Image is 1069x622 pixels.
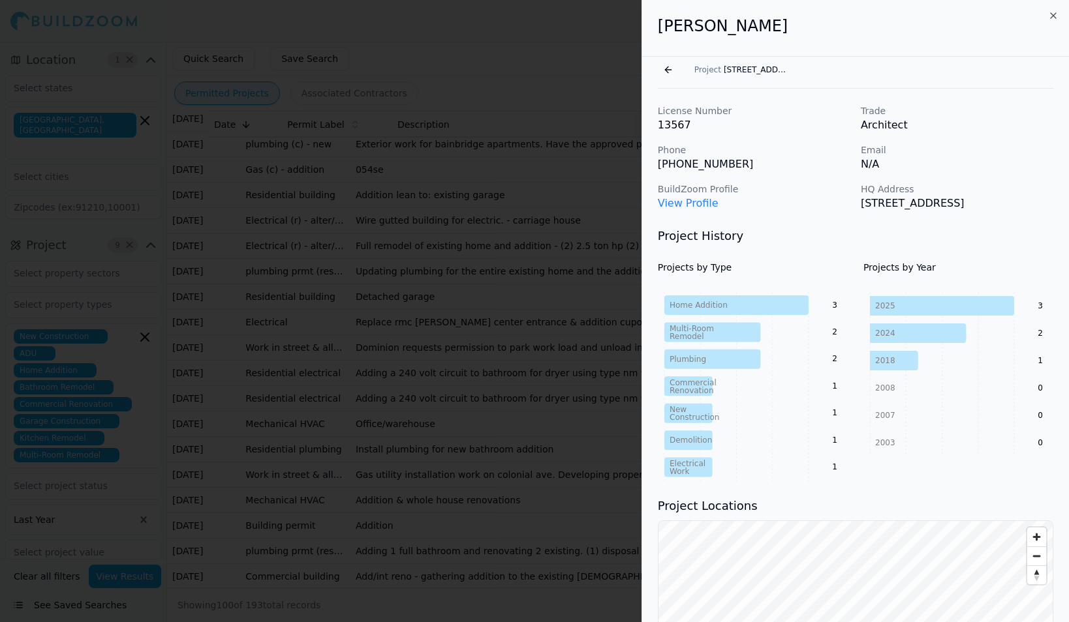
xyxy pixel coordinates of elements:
[861,117,1053,133] p: Architect
[670,332,704,341] tspan: Remodel
[724,65,789,75] span: [STREET_ADDRESS]
[832,301,837,310] text: 3
[863,261,1053,274] h4: Projects by Year
[875,301,895,310] tspan: 2025
[687,61,797,79] button: Project[STREET_ADDRESS]
[861,183,1053,196] p: HQ Address
[670,301,728,310] tspan: Home Addition
[861,196,1053,211] p: [STREET_ADDRESS]
[670,324,714,333] tspan: Multi-Room
[670,378,717,387] tspan: Commercial
[1038,411,1043,420] text: 0
[658,227,1053,245] h3: Project History
[875,329,895,338] tspan: 2024
[670,436,712,445] tspan: Demolition
[1027,527,1046,546] button: Zoom in
[832,327,837,336] text: 2
[861,104,1053,117] p: Trade
[832,381,837,391] text: 1
[1038,356,1043,365] text: 1
[670,467,689,476] tspan: Work
[875,356,895,365] tspan: 2018
[1038,329,1043,338] text: 2
[670,355,706,364] tspan: Plumbing
[861,156,1053,172] p: N/A
[658,261,848,274] h4: Projects by Type
[658,104,850,117] p: License Number
[861,143,1053,156] p: Email
[875,383,895,392] tspan: 2008
[1038,383,1043,392] text: 0
[658,497,1053,515] h3: Project Locations
[875,438,895,447] tspan: 2003
[1027,546,1046,565] button: Zoom out
[694,65,721,75] span: Project
[832,462,837,471] text: 1
[832,354,837,363] text: 2
[832,408,837,417] text: 1
[1027,565,1046,584] button: Reset bearing to north
[658,156,850,172] p: [PHONE_NUMBER]
[832,436,837,445] text: 1
[670,405,687,414] tspan: New
[658,16,1053,37] h2: [PERSON_NAME]
[670,413,719,422] tspan: Construction
[658,143,850,156] p: Phone
[670,386,714,395] tspan: Renovation
[1038,438,1043,447] text: 0
[658,183,850,196] p: BuildZoom Profile
[1038,301,1043,310] text: 3
[670,459,705,468] tspan: Electrical
[658,197,719,209] a: View Profile
[875,411,895,420] tspan: 2007
[658,117,850,133] p: 13567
